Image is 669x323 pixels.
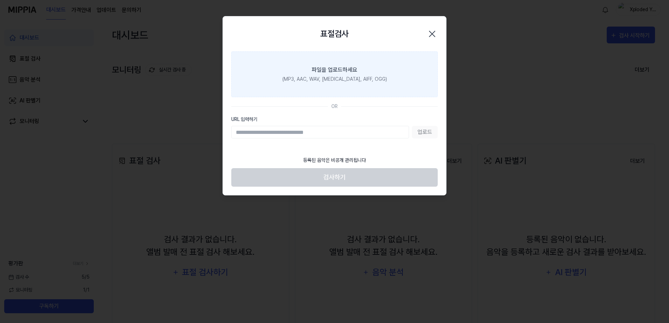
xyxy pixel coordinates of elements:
div: 등록된 음악은 비공개 관리됩니다 [299,152,370,168]
div: (MP3, AAC, WAV, [MEDICAL_DATA], AIFF, OGG) [282,76,387,83]
div: OR [331,103,338,110]
h2: 표절검사 [320,28,349,40]
label: URL 입력하기 [231,116,438,123]
div: 파일을 업로드하세요 [312,66,357,74]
